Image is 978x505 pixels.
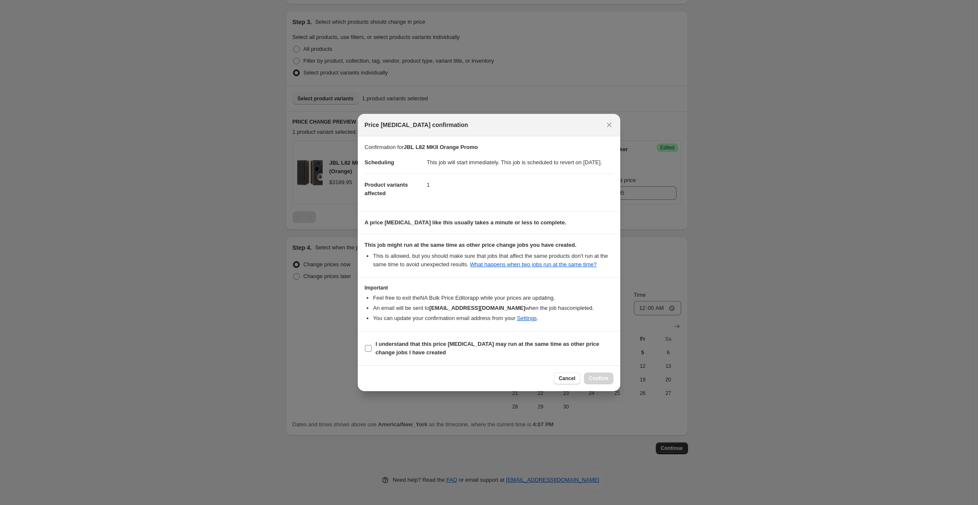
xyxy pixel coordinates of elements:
[403,144,478,150] b: JBL L82 MKII Orange Promo
[373,304,613,312] li: An email will be sent to when the job has completed .
[365,159,394,166] span: Scheduling
[373,314,613,323] li: You can update your confirmation email address from your .
[427,174,613,196] dd: 1
[365,182,408,196] span: Product variants affected
[429,305,525,311] b: [EMAIL_ADDRESS][DOMAIN_NAME]
[365,284,613,291] h3: Important
[603,119,615,131] button: Close
[365,121,468,129] span: Price [MEDICAL_DATA] confirmation
[365,219,566,226] b: A price [MEDICAL_DATA] like this usually takes a minute or less to complete.
[373,252,613,269] li: This is allowed, but you should make sure that jobs that affect the same products don ' t run at ...
[554,373,580,384] button: Cancel
[373,294,613,302] li: Feel free to exit the NA Bulk Price Editor app while your prices are updating.
[365,143,613,152] p: Confirmation for
[427,152,613,174] dd: This job will start immediately. This job is scheduled to revert on [DATE].
[470,261,597,268] a: What happens when two jobs run at the same time?
[517,315,537,321] a: Settings
[559,375,575,382] span: Cancel
[376,341,599,356] b: I understand that this price [MEDICAL_DATA] may run at the same time as other price change jobs I...
[365,242,577,248] b: This job might run at the same time as other price change jobs you have created.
